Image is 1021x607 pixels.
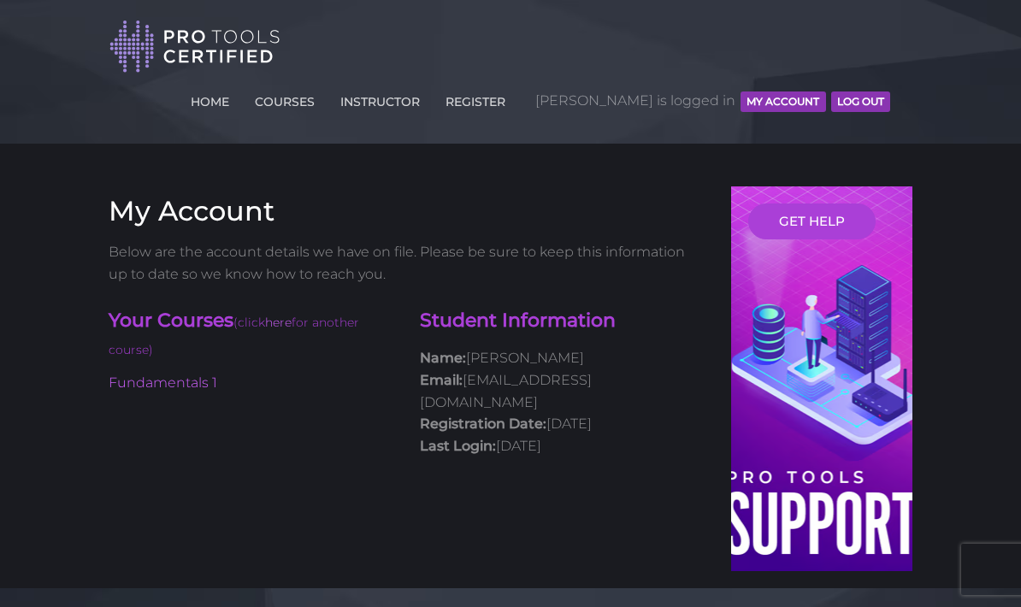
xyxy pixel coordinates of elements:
button: Log Out [831,91,890,112]
strong: Email: [420,372,463,388]
a: GET HELP [748,203,876,239]
p: Below are the account details we have on file. Please be sure to keep this information up to date... [109,241,705,285]
span: [PERSON_NAME] is logged in [535,75,890,127]
a: REGISTER [441,85,510,112]
h3: My Account [109,195,705,227]
p: [PERSON_NAME] [EMAIL_ADDRESS][DOMAIN_NAME] [DATE] [DATE] [420,347,705,457]
strong: Name: [420,350,466,366]
a: COURSES [251,85,319,112]
button: MY ACCOUNT [741,91,825,112]
h4: Student Information [420,308,705,334]
span: (click for another course) [109,315,359,358]
img: Pro Tools Certified Logo [109,19,280,74]
a: INSTRUCTOR [336,85,424,112]
a: here [265,315,292,330]
a: HOME [186,85,233,112]
h4: Your Courses [109,308,394,364]
a: Fundamentals 1 [109,374,217,391]
strong: Registration Date: [420,415,546,432]
strong: Last Login: [420,438,496,454]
